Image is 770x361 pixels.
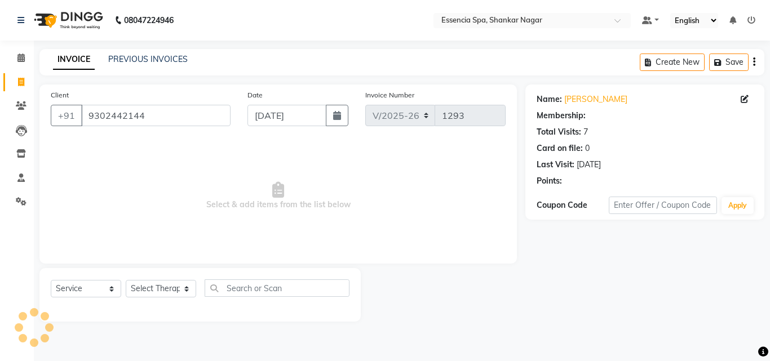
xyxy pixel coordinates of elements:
[577,159,601,171] div: [DATE]
[583,126,588,138] div: 7
[537,159,574,171] div: Last Visit:
[124,5,174,36] b: 08047224946
[537,93,562,105] div: Name:
[51,140,506,252] span: Select & add items from the list below
[537,126,581,138] div: Total Visits:
[247,90,263,100] label: Date
[365,90,414,100] label: Invoice Number
[640,54,705,71] button: Create New
[53,50,95,70] a: INVOICE
[51,90,69,100] label: Client
[108,54,188,64] a: PREVIOUS INVOICES
[709,54,749,71] button: Save
[205,279,349,297] input: Search or Scan
[81,105,231,126] input: Search by Name/Mobile/Email/Code
[585,142,590,154] div: 0
[722,197,754,214] button: Apply
[537,199,609,211] div: Coupon Code
[29,5,106,36] img: logo
[537,175,562,187] div: Points:
[51,105,82,126] button: +91
[537,110,586,122] div: Membership:
[564,93,627,105] a: [PERSON_NAME]
[537,142,583,154] div: Card on file:
[609,197,717,214] input: Enter Offer / Coupon Code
